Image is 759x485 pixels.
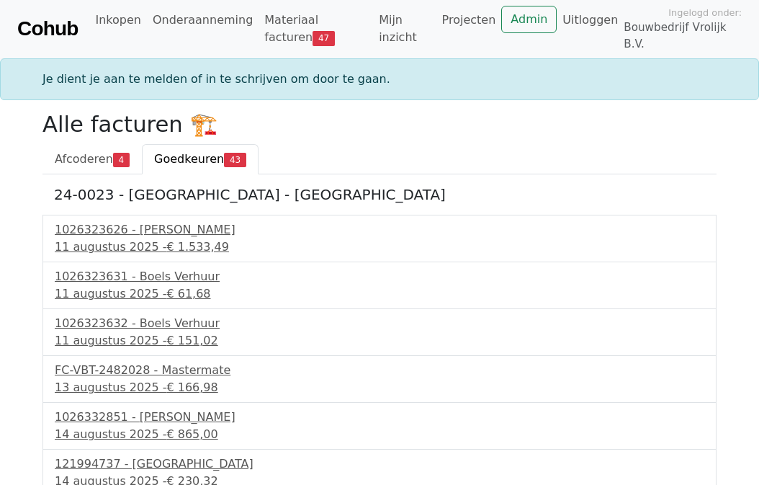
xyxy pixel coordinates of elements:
[166,427,217,441] span: € 865,00
[154,152,224,166] span: Goedkeuren
[55,409,704,443] a: 1026332851 - [PERSON_NAME]14 augustus 2025 -€ 865,00
[313,31,335,45] span: 47
[55,268,704,285] div: 1026323631 - Boels Verhuur
[259,6,373,52] a: Materiaal facturen47
[55,221,704,239] div: 1026323626 - [PERSON_NAME]
[89,6,146,35] a: Inkopen
[34,71,725,88] div: Je dient je aan te melden of in te schrijven om door te gaan.
[55,152,113,166] span: Afcoderen
[166,287,210,301] span: € 61,68
[166,240,229,254] span: € 1.533,49
[55,409,704,426] div: 1026332851 - [PERSON_NAME]
[436,6,502,35] a: Projecten
[55,455,704,473] div: 121994737 - [GEOGRAPHIC_DATA]
[142,144,259,174] a: Goedkeuren43
[55,362,704,396] a: FC-VBT-2482028 - Mastermate13 augustus 2025 -€ 166,98
[42,144,142,174] a: Afcoderen4
[55,315,704,332] div: 1026323632 - Boels Verhuur
[624,19,742,53] span: Bouwbedrijf Vrolijk B.V.
[557,6,624,35] a: Uitloggen
[668,6,742,19] span: Ingelogd onder:
[54,186,705,203] h5: 24-0023 - [GEOGRAPHIC_DATA] - [GEOGRAPHIC_DATA]
[55,426,704,443] div: 14 augustus 2025 -
[166,334,217,347] span: € 151,02
[17,12,78,46] a: Cohub
[55,285,704,303] div: 11 augustus 2025 -
[42,112,717,138] h2: Alle facturen 🏗️
[113,153,130,167] span: 4
[55,221,704,256] a: 1026323626 - [PERSON_NAME]11 augustus 2025 -€ 1.533,49
[501,6,557,33] a: Admin
[166,381,217,394] span: € 166,98
[55,315,704,350] a: 1026323632 - Boels Verhuur11 augustus 2025 -€ 151,02
[224,153,246,167] span: 43
[373,6,436,52] a: Mijn inzicht
[55,239,704,256] div: 11 augustus 2025 -
[55,332,704,350] div: 11 augustus 2025 -
[55,379,704,396] div: 13 augustus 2025 -
[55,362,704,379] div: FC-VBT-2482028 - Mastermate
[55,268,704,303] a: 1026323631 - Boels Verhuur11 augustus 2025 -€ 61,68
[147,6,259,35] a: Onderaanneming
